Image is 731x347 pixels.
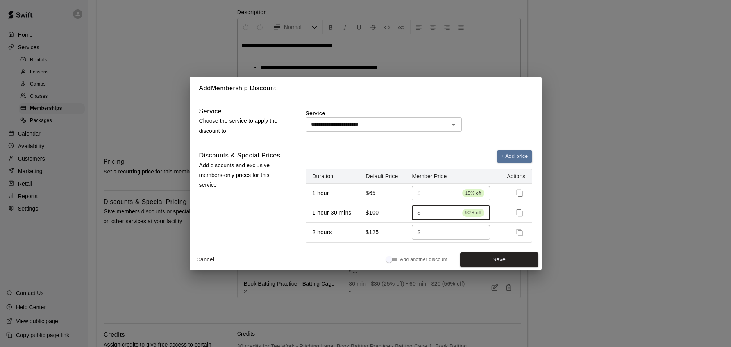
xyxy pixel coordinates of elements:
button: Open [448,119,459,130]
p: 1 hour [312,189,353,197]
p: $100 [366,209,399,217]
h6: Discounts & Special Prices [199,150,281,161]
label: Service [306,109,532,117]
span: 15% off [462,189,485,197]
button: Duplicate price [514,187,525,199]
h6: Service [199,106,222,116]
button: Save [460,252,538,267]
p: $ [417,228,420,236]
th: Member Price [406,169,499,184]
p: Choose the service to apply the discount to [199,116,286,136]
p: 2 hours [312,228,353,236]
span: Add another discount [400,256,447,264]
p: 1 hour 30 mins [312,209,353,217]
button: Duplicate price [514,227,525,238]
th: Actions [500,169,532,184]
button: Duplicate price [514,207,525,219]
button: + Add price [497,150,532,163]
p: $ [417,189,420,197]
p: Add discounts and exclusive members-only prices for this service [199,161,286,190]
p: $125 [366,228,399,236]
th: Default Price [359,169,406,184]
h2: Add Membership Discount [190,77,542,100]
th: Duration [306,169,359,184]
button: Cancel [193,252,218,267]
p: $65 [366,189,399,197]
span: 90% off [462,209,485,216]
p: $ [417,209,420,217]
